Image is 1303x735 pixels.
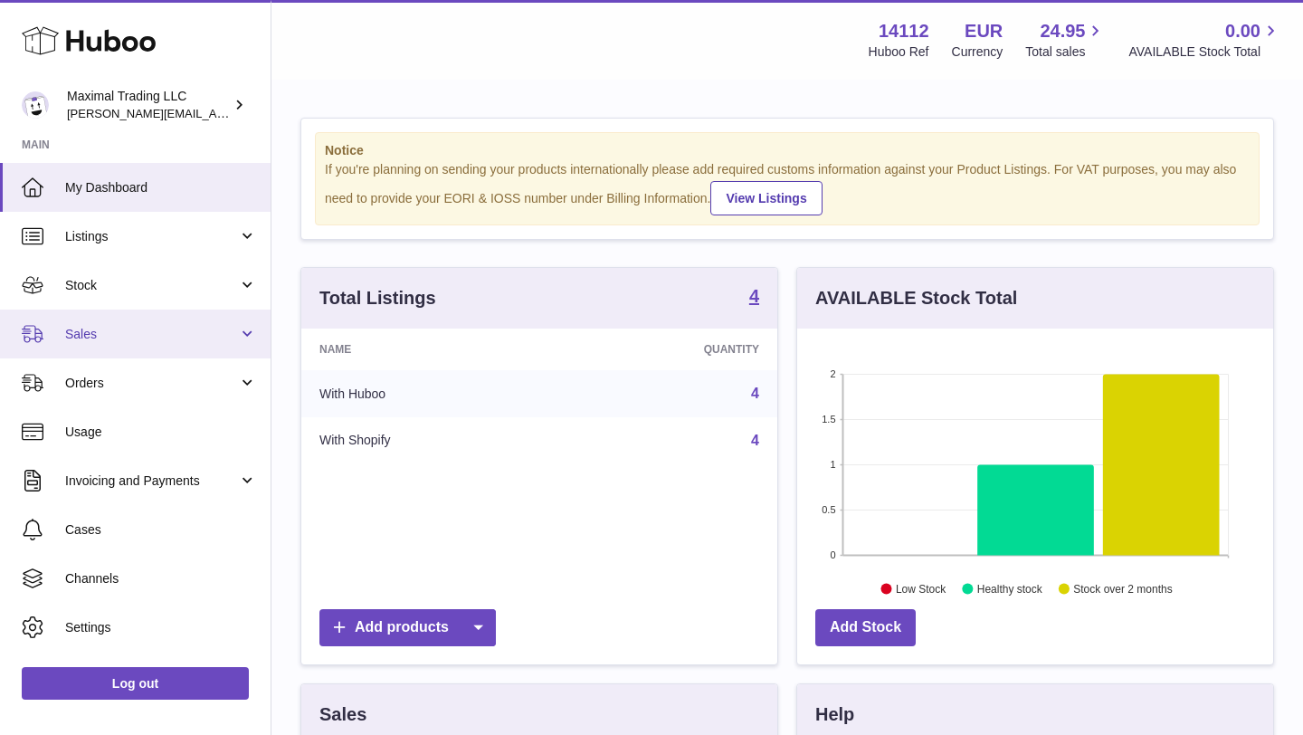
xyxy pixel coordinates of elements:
[29,29,43,43] img: logo_orange.svg
[65,424,257,441] span: Usage
[830,368,835,379] text: 2
[1128,19,1281,61] a: 0.00 AVAILABLE Stock Total
[301,329,558,370] th: Name
[751,386,759,401] a: 4
[1073,582,1172,595] text: Stock over 2 months
[749,287,759,309] a: 4
[22,667,249,700] a: Log out
[869,43,929,61] div: Huboo Ref
[325,142,1250,159] strong: Notice
[1128,43,1281,61] span: AVAILABLE Stock Total
[879,19,929,43] strong: 14112
[67,88,230,122] div: Maximal Trading LLC
[65,375,238,392] span: Orders
[965,19,1003,43] strong: EUR
[22,91,49,119] img: scott@scottkanacher.com
[952,43,1003,61] div: Currency
[65,619,257,636] span: Settings
[815,286,1017,310] h3: AVAILABLE Stock Total
[977,582,1043,595] text: Healthy stock
[751,433,759,448] a: 4
[65,179,257,196] span: My Dashboard
[710,181,822,215] a: View Listings
[1225,19,1260,43] span: 0.00
[319,702,366,727] h3: Sales
[67,106,363,120] span: [PERSON_NAME][EMAIL_ADDRESS][DOMAIN_NAME]
[65,326,238,343] span: Sales
[49,105,63,119] img: tab_domain_overview_orange.svg
[200,107,305,119] div: Keywords by Traffic
[47,47,199,62] div: Domain: [DOMAIN_NAME]
[301,370,558,417] td: With Huboo
[69,107,162,119] div: Domain Overview
[65,521,257,539] span: Cases
[815,609,916,646] a: Add Stock
[558,329,777,370] th: Quantity
[815,702,854,727] h3: Help
[896,582,946,595] text: Low Stock
[65,570,257,587] span: Channels
[749,287,759,305] strong: 4
[1025,19,1106,61] a: 24.95 Total sales
[822,504,835,515] text: 0.5
[1025,43,1106,61] span: Total sales
[830,459,835,470] text: 1
[319,286,436,310] h3: Total Listings
[1040,19,1085,43] span: 24.95
[319,609,496,646] a: Add products
[65,228,238,245] span: Listings
[51,29,89,43] div: v 4.0.25
[830,549,835,560] text: 0
[325,161,1250,215] div: If you're planning on sending your products internationally please add required customs informati...
[29,47,43,62] img: website_grey.svg
[301,417,558,464] td: With Shopify
[822,414,835,425] text: 1.5
[65,472,238,490] span: Invoicing and Payments
[180,105,195,119] img: tab_keywords_by_traffic_grey.svg
[65,277,238,294] span: Stock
